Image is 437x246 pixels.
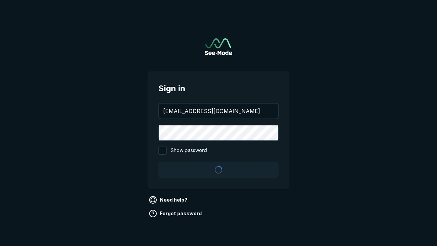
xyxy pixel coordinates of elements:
input: your@email.com [159,104,278,119]
span: Show password [171,147,207,155]
span: Sign in [158,82,279,95]
a: Need help? [147,194,190,205]
a: Go to sign in [205,38,232,55]
a: Forgot password [147,208,205,219]
img: See-Mode Logo [205,38,232,55]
